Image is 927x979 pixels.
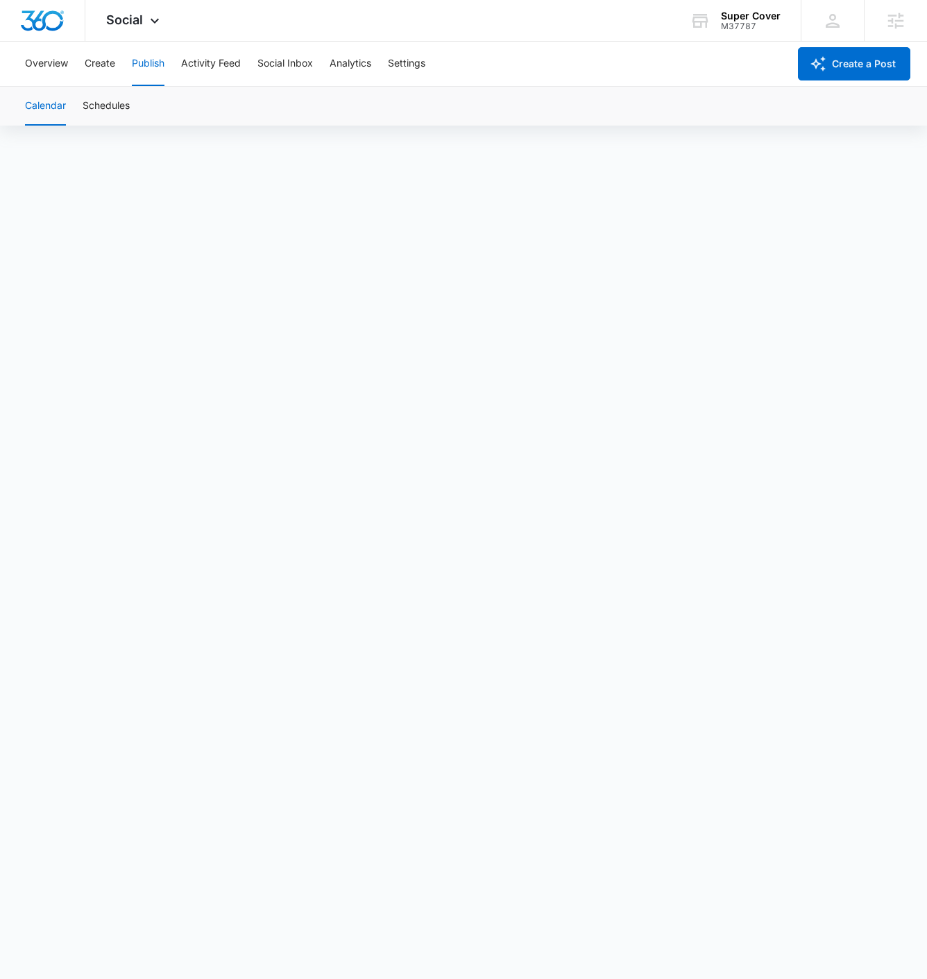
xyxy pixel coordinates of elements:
button: Overview [25,42,68,86]
button: Activity Feed [181,42,241,86]
div: account name [721,10,781,22]
button: Settings [388,42,425,86]
button: Publish [132,42,164,86]
button: Calendar [25,87,66,126]
button: Schedules [83,87,130,126]
span: Social [106,12,143,27]
button: Social Inbox [257,42,313,86]
button: Analytics [330,42,371,86]
button: Create a Post [798,47,910,80]
div: account id [721,22,781,31]
button: Create [85,42,115,86]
